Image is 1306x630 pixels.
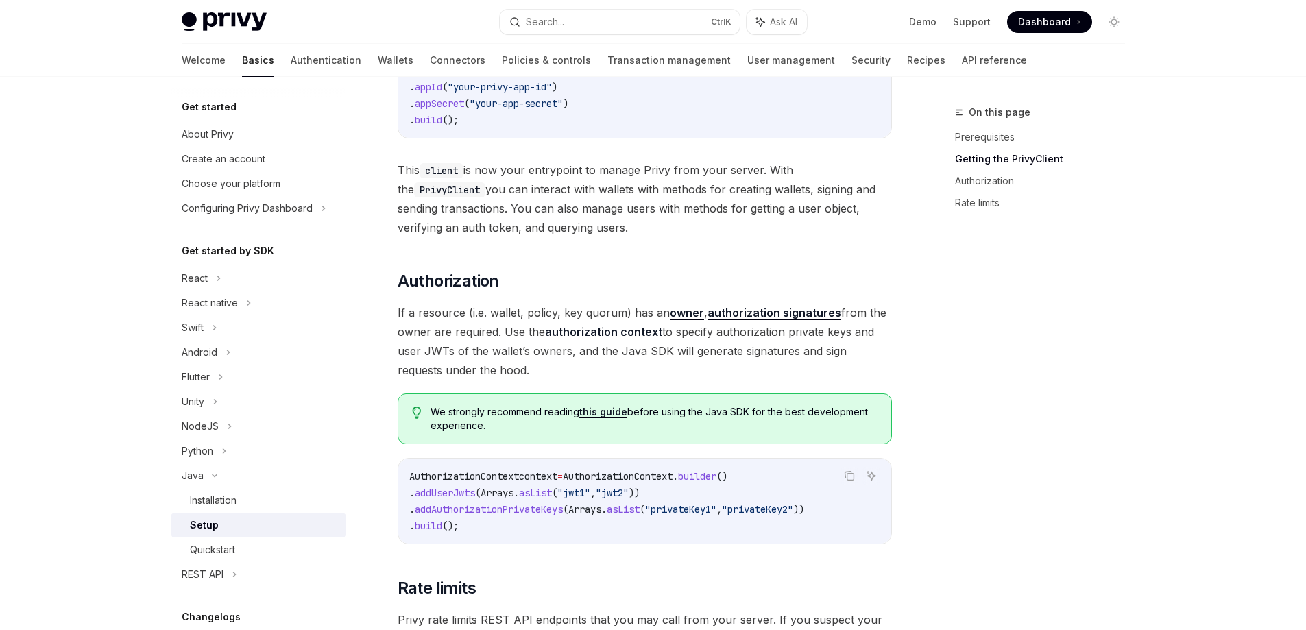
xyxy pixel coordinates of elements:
span: Arrays [481,487,513,499]
span: ( [475,487,481,499]
div: React native [182,295,238,311]
button: Copy the contents from the code block [841,467,858,485]
a: API reference [962,44,1027,77]
div: Search... [526,14,564,30]
a: Authorization [955,170,1136,192]
span: build [415,114,442,126]
a: User management [747,44,835,77]
span: On this page [969,104,1030,121]
span: Ask AI [770,15,797,29]
span: . [513,487,519,499]
a: authorization signatures [708,306,841,320]
a: Installation [171,488,346,513]
div: Android [182,344,217,361]
div: Installation [190,492,237,509]
code: client [420,163,463,178]
a: Authentication [291,44,361,77]
span: )) [629,487,640,499]
span: () [716,470,727,483]
code: PrivyClient [414,182,485,197]
svg: Tip [412,407,422,419]
a: Policies & controls [502,44,591,77]
div: NodeJS [182,418,219,435]
button: Ask AI [747,10,807,34]
span: builder [678,470,716,483]
img: light logo [182,12,267,32]
h5: Get started by SDK [182,243,274,259]
span: "privateKey2" [722,503,793,516]
a: Basics [242,44,274,77]
div: About Privy [182,126,234,143]
span: asList [519,487,552,499]
a: Dashboard [1007,11,1092,33]
span: . [409,487,415,499]
a: Support [953,15,991,29]
div: Swift [182,319,204,336]
a: Transaction management [607,44,731,77]
a: Security [851,44,891,77]
span: )) [793,503,804,516]
div: Java [182,468,204,484]
button: Search...CtrlK [500,10,740,34]
span: . [409,97,415,110]
a: Demo [909,15,936,29]
div: Configuring Privy Dashboard [182,200,313,217]
div: Setup [190,517,219,533]
span: Rate limits [398,577,476,599]
span: ( [442,81,448,93]
a: Rate limits [955,192,1136,214]
a: authorization context [545,325,662,339]
span: , [716,503,722,516]
span: . [673,470,678,483]
span: ) [563,97,568,110]
span: , [590,487,596,499]
a: About Privy [171,122,346,147]
span: (); [442,520,459,532]
div: Python [182,443,213,459]
span: ( [464,97,470,110]
span: "privateKey1" [645,503,716,516]
span: (); [442,114,459,126]
div: REST API [182,566,223,583]
span: . [601,503,607,516]
button: Ask AI [862,467,880,485]
span: appId [415,81,442,93]
span: addUserJwts [415,487,475,499]
a: Recipes [907,44,945,77]
span: appSecret [415,97,464,110]
div: Choose your platform [182,175,280,192]
span: "your-privy-app-id" [448,81,552,93]
a: Welcome [182,44,226,77]
h5: Get started [182,99,237,115]
a: Getting the PrivyClient [955,148,1136,170]
span: ) [552,81,557,93]
span: ( [640,503,645,516]
a: Choose your platform [171,171,346,196]
a: Setup [171,513,346,537]
div: React [182,270,208,287]
span: AuthorizationContext [563,470,673,483]
a: Prerequisites [955,126,1136,148]
a: Connectors [430,44,485,77]
span: . [409,114,415,126]
span: "jwt1" [557,487,590,499]
a: Create an account [171,147,346,171]
span: If a resource (i.e. wallet, policy, key quorum) has an , from the owner are required. Use the to ... [398,303,892,380]
span: = [557,470,563,483]
span: context [519,470,557,483]
span: build [415,520,442,532]
span: . [409,520,415,532]
span: "your-app-secret" [470,97,563,110]
div: Unity [182,393,204,410]
span: We strongly recommend reading before using the Java SDK for the best development experience. [431,405,877,433]
span: . [409,81,415,93]
span: This is now your entrypoint to manage Privy from your server. With the you can interact with wall... [398,160,892,237]
a: owner [670,306,704,320]
button: Toggle dark mode [1103,11,1125,33]
div: Flutter [182,369,210,385]
span: Ctrl K [711,16,731,27]
span: asList [607,503,640,516]
a: Wallets [378,44,413,77]
span: "jwt2" [596,487,629,499]
span: Authorization [398,270,499,292]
